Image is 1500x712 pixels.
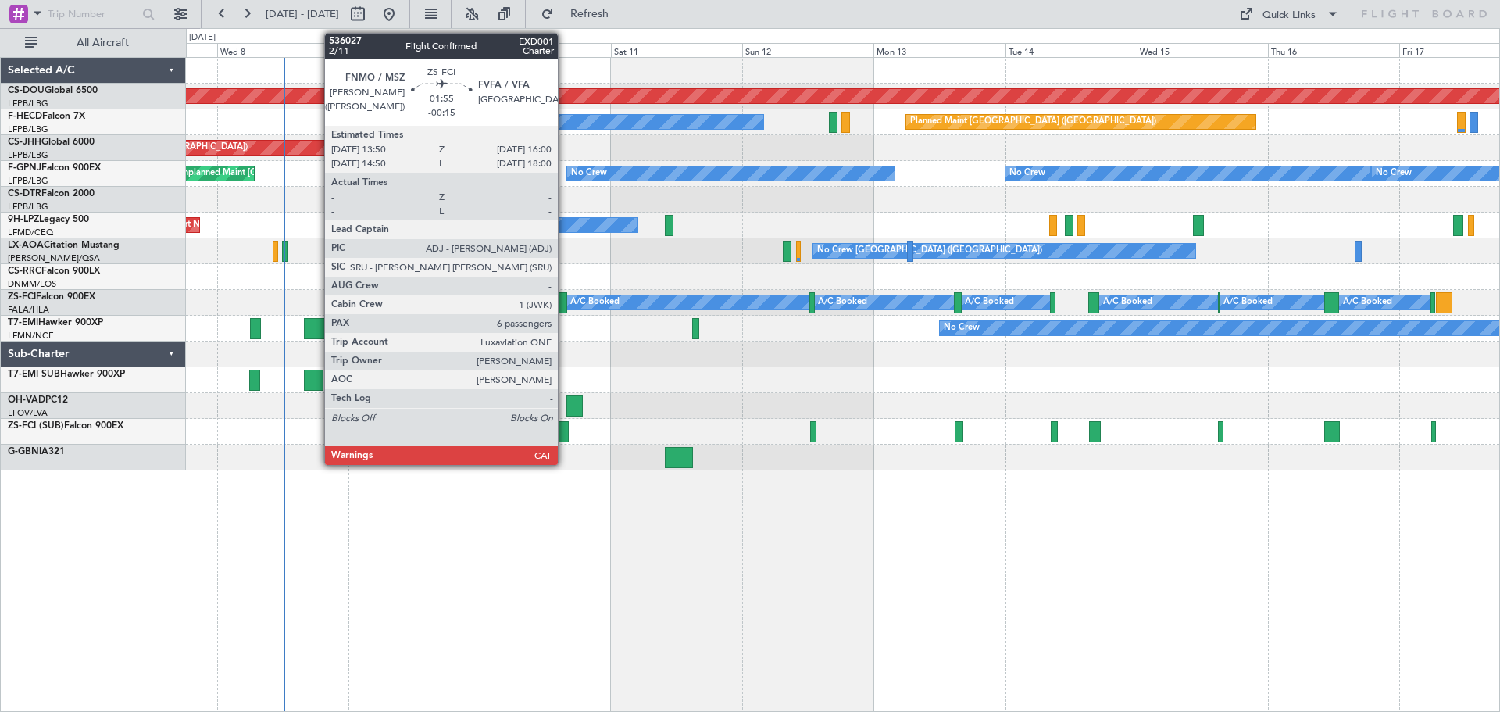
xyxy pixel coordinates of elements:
a: 9H-LPZLegacy 500 [8,215,89,224]
span: Refresh [557,9,623,20]
div: Fri 10 [480,43,611,57]
a: LFMD/CEQ [8,227,53,238]
div: No Crew [445,213,481,237]
a: FALA/HLA [8,304,49,316]
div: Mon 13 [873,43,1005,57]
div: Sat 11 [611,43,742,57]
a: F-HECDFalcon 7X [8,112,85,121]
a: ZS-FCI (SUB)Falcon 900EX [8,421,123,431]
a: CS-JHHGlobal 6000 [8,138,95,147]
span: T7-EMI SUB [8,370,60,379]
div: Thu 9 [348,43,480,57]
a: G-GBNIA321 [8,447,65,456]
div: No Crew [511,110,547,134]
a: OH-VADPC12 [8,395,68,405]
span: G-GBNI [8,447,41,456]
span: CS-DTR [8,189,41,199]
button: Quick Links [1231,2,1347,27]
a: CS-RRCFalcon 900LX [8,267,100,276]
span: F-HECD [8,112,42,121]
span: CS-RRC [8,267,41,276]
a: LFPB/LBG [8,98,48,109]
span: 9H-LPZ [8,215,39,224]
div: A/C Booked [570,291,620,314]
input: Trip Number [48,2,137,26]
a: [PERSON_NAME]/QSA [8,252,100,264]
a: T7-EMIHawker 900XP [8,318,103,327]
span: All Aircraft [41,38,165,48]
button: All Aircraft [17,30,170,55]
a: CS-DTRFalcon 2000 [8,189,95,199]
a: LFPB/LBG [8,175,48,187]
a: LFOV/LVA [8,407,48,419]
div: Planned Maint Lagos ([PERSON_NAME]) [398,265,560,288]
a: ZS-FCIFalcon 900EX [8,292,95,302]
a: T7-EMI SUBHawker 900XP [8,370,125,379]
div: A/C Booked [1223,291,1273,314]
span: T7-EMI [8,318,38,327]
span: [DATE] - [DATE] [266,7,339,21]
span: ZS-FCI (SUB) [8,421,64,431]
a: F-GPNJFalcon 900EX [8,163,101,173]
div: No Crew [1376,162,1412,185]
div: A/C Booked [965,291,1014,314]
div: Quick Links [1262,8,1316,23]
div: [DATE] [189,31,216,45]
span: ZS-FCI [8,292,36,302]
a: LFPB/LBG [8,201,48,213]
a: LFMN/NCE [8,330,54,342]
div: Tue 14 [1005,43,1137,57]
a: DNMM/LOS [8,278,56,290]
div: No Crew [1009,162,1045,185]
span: F-GPNJ [8,163,41,173]
span: CS-DOU [8,86,45,95]
a: CS-DOUGlobal 6500 [8,86,98,95]
div: A/C Booked [1103,291,1152,314]
div: A/C Booked [818,291,867,314]
div: A/C Booked [437,291,487,314]
span: CS-JHH [8,138,41,147]
span: LX-AOA [8,241,44,250]
div: Wed 15 [1137,43,1268,57]
div: Planned Maint [GEOGRAPHIC_DATA] ([GEOGRAPHIC_DATA]) [910,110,1156,134]
div: A/C Booked [1343,291,1392,314]
a: LX-AOACitation Mustang [8,241,120,250]
div: Wed 8 [217,43,348,57]
a: LFPB/LBG [8,149,48,161]
a: LFPB/LBG [8,123,48,135]
div: No Crew [944,317,980,340]
span: OH-VAD [8,395,45,405]
div: No Crew [571,162,607,185]
div: Sun 12 [742,43,873,57]
div: No Crew [GEOGRAPHIC_DATA] ([GEOGRAPHIC_DATA]) [817,239,1042,263]
div: Thu 16 [1268,43,1399,57]
button: Refresh [534,2,627,27]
